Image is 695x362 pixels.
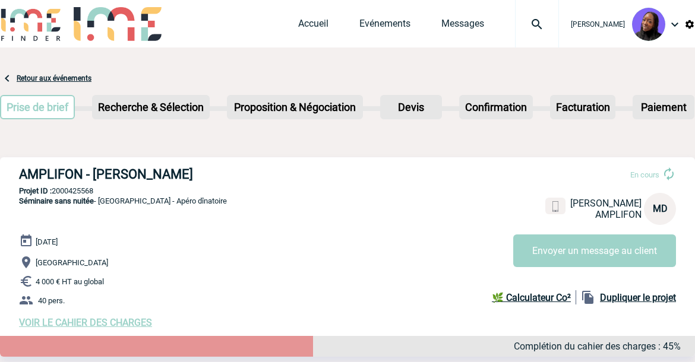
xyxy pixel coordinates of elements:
span: 4 000 € HT au global [36,277,104,286]
img: portable.png [550,201,561,212]
span: En cours [630,170,659,179]
img: 131349-0.png [632,8,665,41]
p: Proposition & Négociation [228,96,362,118]
p: Confirmation [460,96,532,118]
a: Accueil [298,18,328,34]
b: Projet ID : [19,186,52,195]
img: file_copy-black-24dp.png [581,290,595,304]
p: Devis [381,96,441,118]
p: Facturation [551,96,615,118]
b: 🌿 Calculateur Co² [492,292,571,303]
span: [GEOGRAPHIC_DATA] [36,258,108,267]
a: Retour aux événements [17,74,91,82]
p: Prise de brief [1,96,74,118]
span: [PERSON_NAME] [571,20,625,28]
b: Dupliquer le projet [600,292,676,303]
span: Séminaire sans nuitée [19,196,94,205]
a: Messages [441,18,484,34]
a: VOIR LE CAHIER DES CHARGES [19,317,152,328]
button: Envoyer un message au client [513,234,676,267]
p: Recherche & Sélection [93,96,208,118]
span: [DATE] [36,237,58,246]
a: Evénements [359,18,410,34]
a: 🌿 Calculateur Co² [492,290,576,304]
span: [PERSON_NAME] [570,198,642,209]
h3: AMPLIFON - [PERSON_NAME] [19,167,375,182]
span: AMPLIFON [595,209,642,220]
span: 40 pers. [38,296,65,305]
span: - [GEOGRAPHIC_DATA] - Apéro dînatoire [19,196,227,205]
p: Paiement [634,96,693,118]
span: MD [653,203,668,214]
